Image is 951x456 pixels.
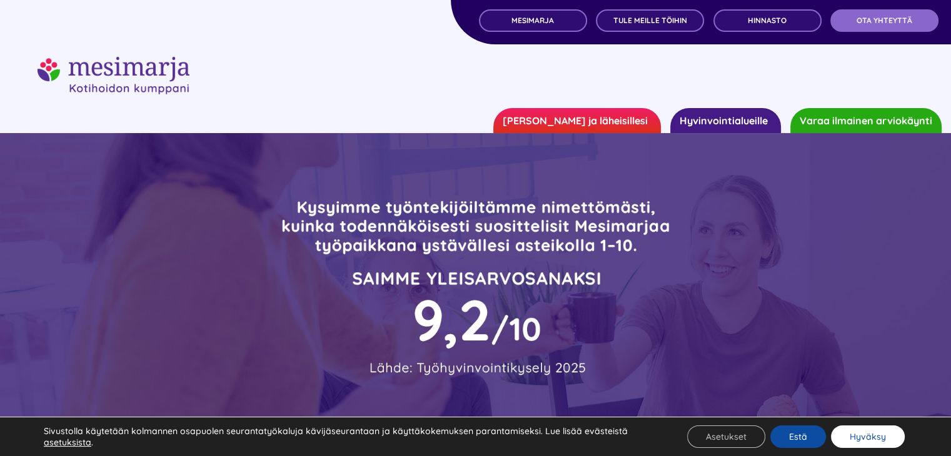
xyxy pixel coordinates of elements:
button: asetuksista [44,437,91,448]
a: OTA YHTEYTTÄ [830,9,938,32]
span: TULE MEILLE TÖIHIN [613,16,687,25]
button: Hyväksy [831,425,905,448]
button: Asetukset [687,425,765,448]
a: Varaa ilmainen arviokäynti [790,108,942,133]
a: MESIMARJA [479,9,587,32]
p: Sivustolla käytetään kolmannen osapuolen seurantatyökaluja kävijäseurantaan ja käyttäkokemuksen p... [44,425,656,448]
span: MESIMARJA [511,16,554,25]
a: TULE MEILLE TÖIHIN [596,9,704,32]
span: OTA YHTEYTTÄ [857,16,912,25]
a: mesimarjasi [38,55,189,71]
span: Hinnasto [748,16,787,25]
a: Hyvinvointialueille [670,108,781,133]
a: Hinnasto [713,9,822,32]
a: [PERSON_NAME] ja läheisillesi [493,108,661,133]
button: Estä [770,425,826,448]
img: Mesimarjasi Kotihoidon kumppani [38,57,189,94]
